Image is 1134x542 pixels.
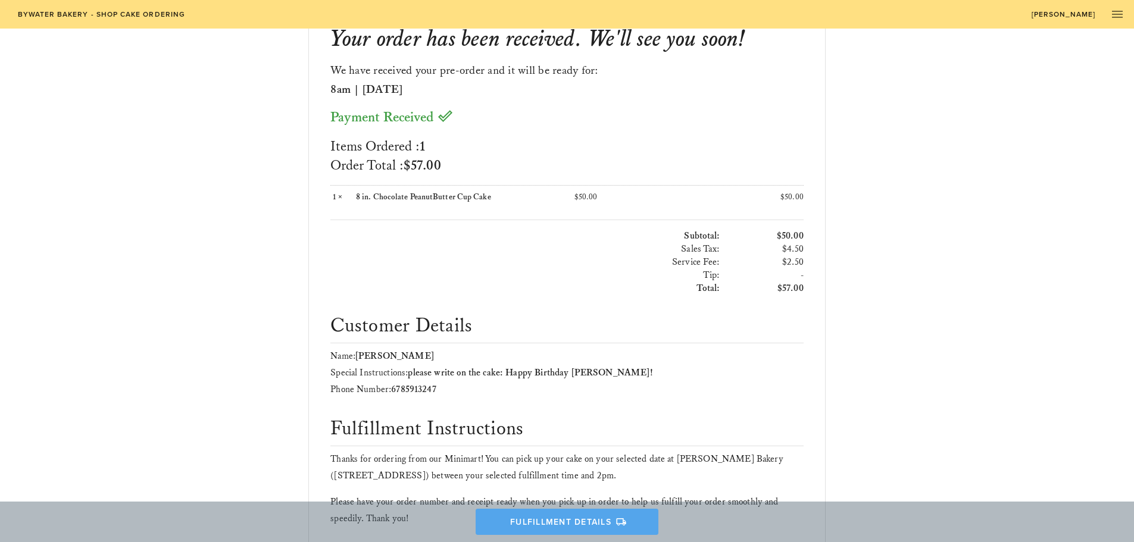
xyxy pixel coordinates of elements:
[330,348,804,365] div: Name:
[330,243,720,256] h3: Sales Tax:
[420,138,425,155] span: 1
[685,186,804,210] div: $50.00
[724,230,803,243] h3: $50.00
[330,451,804,484] p: Thanks for ordering from our Minimart! You can pick up your cake on your selected date at [PERSON...
[10,6,192,23] a: Bywater Bakery - Shop Cake Ordering
[330,137,804,156] div: Items Ordered :
[330,230,720,243] h3: Subtotal:
[330,365,804,381] div: Special Instructions:
[330,314,804,338] div: Customer Details
[1023,6,1103,23] a: [PERSON_NAME]
[330,27,745,51] h1: Your order has been received. We'll see you soon!
[330,193,356,203] div: ×
[330,61,804,80] div: We have received your pre-order and it will be ready for:
[404,157,441,174] span: $57.00
[330,108,804,128] h2: Payment Received
[330,269,720,282] h3: Tip:
[724,256,803,269] h3: $2.50
[724,282,803,295] h3: $57.00
[330,256,720,269] h3: Service Fee:
[330,494,804,527] p: Please have your order number and receipt ready when you pick up in order to help us fulfill your...
[17,10,185,18] span: Bywater Bakery - Shop Cake Ordering
[330,381,804,398] div: Phone Number:
[330,192,338,202] span: 1
[1031,10,1096,18] span: [PERSON_NAME]
[408,367,652,378] span: please write on the cake: Happy Birthday [PERSON_NAME]!
[330,417,804,441] div: Fulfillment Instructions
[391,384,436,395] span: 6785913247
[488,516,647,527] span: Fulfillment Details
[355,350,434,362] span: [PERSON_NAME]
[567,186,686,210] div: $50.00
[330,80,804,99] div: 8am | [DATE]
[330,282,720,295] h3: Total:
[356,193,560,203] div: 8 in. Chocolate PeanutButter Cup Cake
[724,269,803,282] h3: -
[476,509,658,535] button: Fulfillment Details
[724,243,803,256] h3: $4.50
[330,156,804,176] div: Order Total :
